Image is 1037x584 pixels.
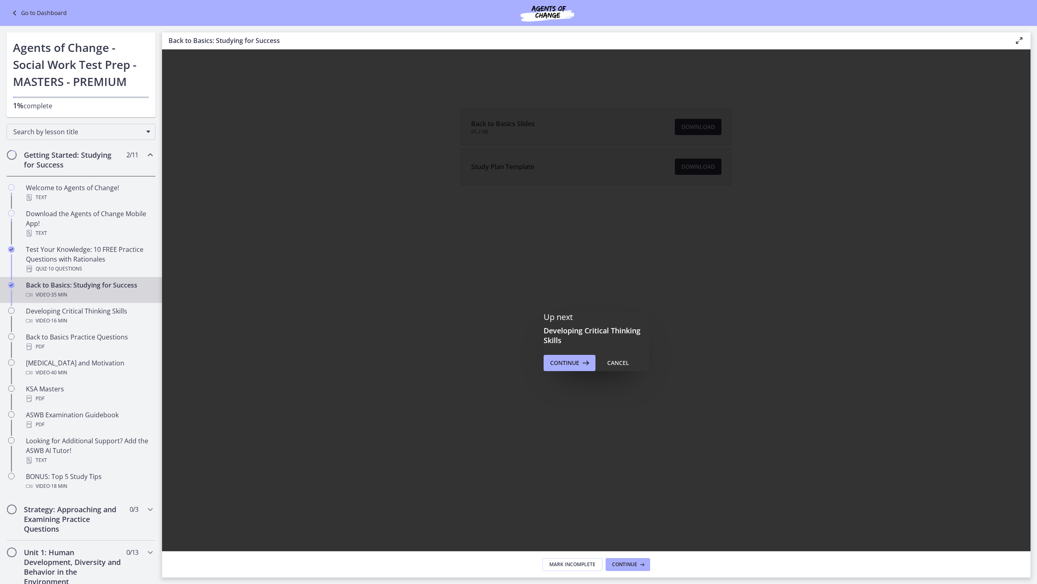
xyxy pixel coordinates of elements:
a: Go to Dashboard [10,8,67,18]
span: Search by lesson title [13,127,142,136]
button: Mark Incomplete [542,558,602,571]
div: PDF [26,420,152,429]
span: Continue [612,561,637,568]
img: Agents of Change Social Work Test Prep [499,3,596,23]
div: BONUS: Top 5 Study Tips [26,472,152,491]
div: Text [26,193,152,202]
div: PDF [26,342,152,352]
i: Completed [8,282,15,288]
span: Mark Incomplete [549,561,595,568]
button: Continue [544,355,595,371]
p: complete [13,101,149,111]
span: 0 / 3 [130,505,138,514]
div: Search by lesson title [6,124,156,140]
span: · 10 Questions [47,264,82,274]
div: Download the Agents of Change Mobile App! [26,209,152,238]
span: · 18 min [50,481,67,491]
div: Video [26,481,152,491]
div: Test Your Knowledge: 10 FREE Practice Questions with Rationales [26,245,152,274]
button: Continue [606,558,650,571]
div: Developing Critical Thinking Skills [26,306,152,326]
div: Text [26,455,152,465]
div: Welcome to Agents of Change! [26,183,152,202]
span: 2 / 11 [126,150,138,160]
div: Looking for Additional Support? Add the ASWB AI Tutor! [26,436,152,465]
div: Video [26,290,152,300]
div: [MEDICAL_DATA] and Motivation [26,358,152,378]
span: · 16 min [50,316,67,326]
div: ASWB Examination Guidebook [26,410,152,429]
div: Video [26,316,152,326]
span: · 35 min [50,290,67,300]
button: Cancel [601,355,636,371]
p: Up next [544,312,649,322]
div: Cancel [607,358,629,368]
div: Text [26,228,152,238]
i: Completed [8,246,15,253]
h3: Developing Critical Thinking Skills [544,326,649,345]
span: 0 / 13 [126,547,138,557]
div: Video [26,368,152,378]
span: · 40 min [50,368,67,378]
span: Continue [550,358,579,368]
h3: Back to Basics: Studying for Success [169,36,1001,45]
h2: Getting Started: Studying for Success [24,150,123,170]
span: 1% [13,101,23,110]
div: Back to Basics: Studying for Success [26,280,152,300]
div: Back to Basics Practice Questions [26,332,152,352]
div: PDF [26,394,152,404]
h2: Strategy: Approaching and Examining Practice Questions [24,505,123,534]
div: Quiz [26,264,152,274]
h1: Agents of Change - Social Work Test Prep - MASTERS - PREMIUM [13,39,149,90]
div: KSA Masters [26,384,152,404]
